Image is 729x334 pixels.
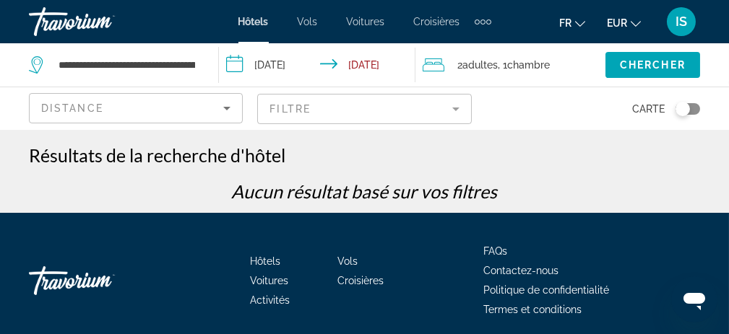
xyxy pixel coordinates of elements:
span: EUR [607,17,627,29]
button: Extra navigation items [475,10,491,33]
a: Vols [298,16,318,27]
button: Toggle map [665,102,700,115]
button: Chercher [605,52,700,78]
h1: Résultats de la recherche d'hôtel [29,144,285,166]
span: Chambre [507,59,550,71]
span: IS [676,14,687,29]
span: , 1 [498,55,550,75]
span: Distance [41,102,103,114]
a: Voitures [250,275,288,286]
a: Termes et conditions [483,304,582,315]
mat-select: Sort by [41,100,230,117]
a: Vols [337,255,358,267]
iframe: Bouton de lancement de la fenêtre de messagerie [671,276,717,322]
a: Croisières [337,275,384,286]
span: Chercher [620,59,686,71]
span: Carte [632,99,665,119]
a: Voitures [347,16,385,27]
button: Travelers: 2 adults, 0 children [415,43,605,87]
p: Aucun résultat basé sur vos filtres [22,180,707,202]
button: Change currency [607,12,641,33]
a: Croisières [414,16,460,27]
a: FAQs [483,245,507,257]
span: 2 [457,55,498,75]
button: Filter [257,93,471,125]
a: Travorium [29,259,173,302]
button: Check-in date: Jan 6, 2026 Check-out date: Jan 9, 2026 [219,43,416,87]
a: Hôtels [238,16,269,27]
a: Activités [250,294,290,306]
a: Hôtels [250,255,280,267]
button: User Menu [663,6,700,37]
span: fr [559,17,571,29]
button: Change language [559,12,585,33]
a: Travorium [29,3,173,40]
a: Contactez-nous [483,265,558,276]
a: Politique de confidentialité [483,284,609,296]
span: Adultes [462,59,498,71]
